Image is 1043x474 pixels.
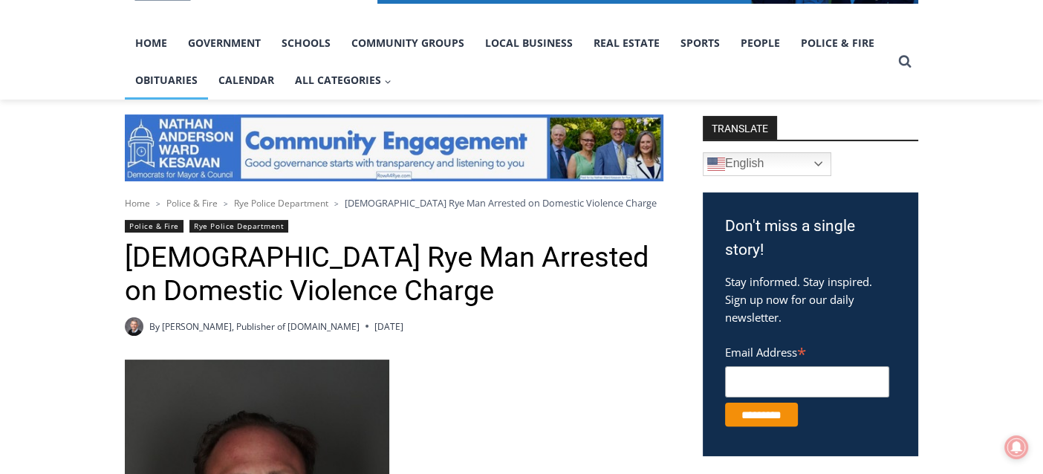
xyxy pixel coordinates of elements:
[162,320,360,333] a: [PERSON_NAME], Publisher of [DOMAIN_NAME]
[725,337,889,364] label: Email Address
[125,241,663,308] h1: [DEMOGRAPHIC_DATA] Rye Man Arrested on Domestic Violence Charge
[189,220,288,233] a: Rye Police Department
[670,25,730,62] a: Sports
[375,1,702,144] div: "We would have speakers with experience in local journalism speak to us about their experiences a...
[285,62,402,99] button: Child menu of All Categories
[125,317,143,336] a: Author image
[703,116,777,140] strong: TRANSLATE
[156,198,160,209] span: >
[178,25,271,62] a: Government
[891,48,918,75] button: View Search Form
[725,273,896,326] p: Stay informed. Stay inspired. Sign up now for our daily newsletter.
[730,25,790,62] a: People
[125,197,150,210] a: Home
[208,62,285,99] a: Calendar
[703,152,831,176] a: English
[345,196,657,210] span: [DEMOGRAPHIC_DATA] Rye Man Arrested on Domestic Violence Charge
[234,197,328,210] a: Rye Police Department
[374,319,403,334] time: [DATE]
[790,25,885,62] a: Police & Fire
[125,220,183,233] a: Police & Fire
[357,144,720,185] a: Intern @ [DOMAIN_NAME]
[475,25,583,62] a: Local Business
[334,198,339,209] span: >
[125,62,208,99] a: Obituaries
[271,25,341,62] a: Schools
[707,155,725,173] img: en
[389,148,689,181] span: Intern @ [DOMAIN_NAME]
[125,25,178,62] a: Home
[166,197,218,210] a: Police & Fire
[125,25,891,100] nav: Primary Navigation
[125,195,663,210] nav: Breadcrumbs
[224,198,228,209] span: >
[725,215,896,262] h3: Don't miss a single story!
[583,25,670,62] a: Real Estate
[149,319,160,334] span: By
[341,25,475,62] a: Community Groups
